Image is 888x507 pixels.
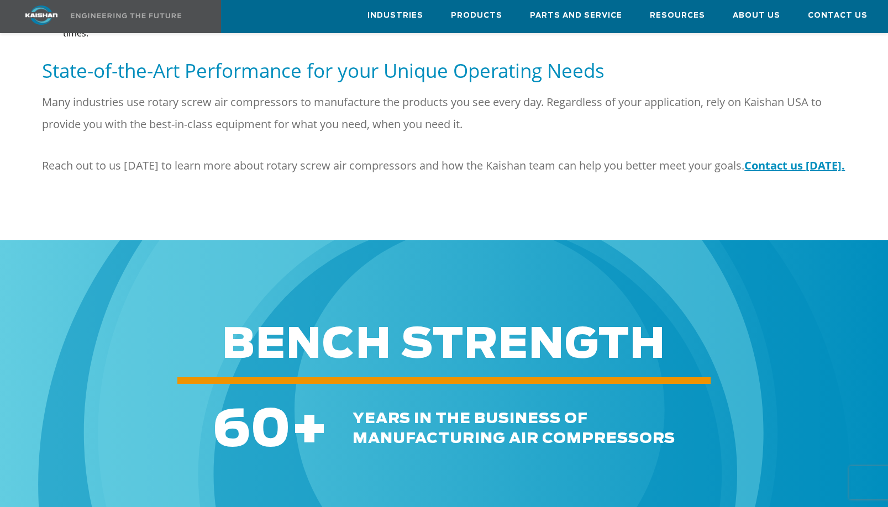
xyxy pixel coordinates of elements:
[367,1,423,30] a: Industries
[367,9,423,22] span: Industries
[451,1,502,30] a: Products
[71,13,181,18] img: Engineering the future
[530,1,622,30] a: Parts and Service
[42,155,845,177] p: Reach out to us [DATE] to learn more about rotary screw air compressors and how the Kaishan team ...
[42,91,845,135] p: Many industries use rotary screw air compressors to manufacture the products you see every day. R...
[733,1,780,30] a: About Us
[808,1,868,30] a: Contact Us
[744,158,845,173] a: Contact us [DATE].
[530,9,622,22] span: Parts and Service
[650,9,705,22] span: Resources
[650,1,705,30] a: Resources
[291,405,328,456] span: +
[808,9,868,22] span: Contact Us
[42,58,845,83] h5: State-of-the-Art Performance for your Unique Operating Needs
[451,9,502,22] span: Products
[353,411,675,446] span: years in the business of manufacturing air compressors
[733,9,780,22] span: About Us
[213,405,291,456] span: 60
